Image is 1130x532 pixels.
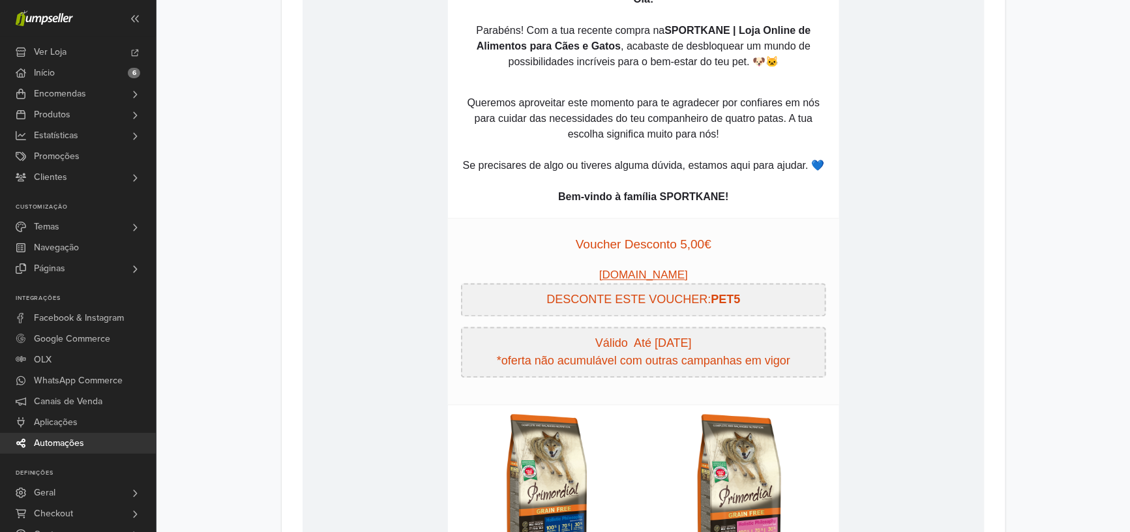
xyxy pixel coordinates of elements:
[34,433,84,454] span: Automações
[34,42,67,63] span: Ver Loja
[16,295,156,303] p: Integrações
[34,329,110,349] span: Google Commerce
[34,503,73,524] span: Checkout
[34,412,78,433] span: Aplicações
[34,216,59,237] span: Temas
[174,417,509,444] strong: SPORTKANE | Loja Online de Alimentos para Cães e Gatos
[158,307,524,358] h1: Aqui está uma oferta especial só para ti!
[34,146,80,167] span: Promoções
[34,258,65,279] span: Páginas
[34,391,102,412] span: Canais de Venda
[331,386,351,397] strong: Olá!
[158,384,524,462] p: Parabéns! Com a tua recente compra na , acabaste de desbloquear um mundo de possibilidades incrív...
[34,482,55,503] span: Geral
[16,203,156,211] p: Customização
[34,125,78,146] span: Estatísticas
[34,308,124,329] span: Facebook & Instagram
[34,104,70,125] span: Produtos
[158,7,524,265] img: image-91c49475-8096-4bb1-b148-f956d22faf63.png
[34,63,55,83] span: Início
[34,237,79,258] span: Navegação
[34,167,67,188] span: Clientes
[34,349,52,370] span: OLX
[16,469,156,477] p: Definições
[128,68,140,78] span: 6
[34,370,123,391] span: WhatsApp Commerce
[34,83,86,104] span: Encomendas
